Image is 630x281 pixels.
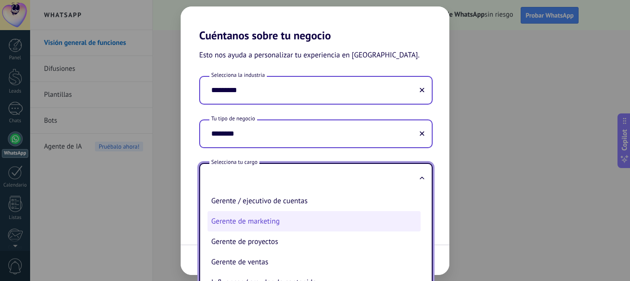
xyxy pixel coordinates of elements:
[199,50,420,62] span: Esto nos ayuda a personalizar tu experiencia en [GEOGRAPHIC_DATA].
[181,6,449,42] h2: Cuéntanos sobre tu negocio
[208,211,421,231] li: Gerente de marketing
[208,231,421,252] li: Gerente de proyectos
[208,191,421,211] li: Gerente / ejecutivo de cuentas
[208,252,421,272] li: Gerente de ventas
